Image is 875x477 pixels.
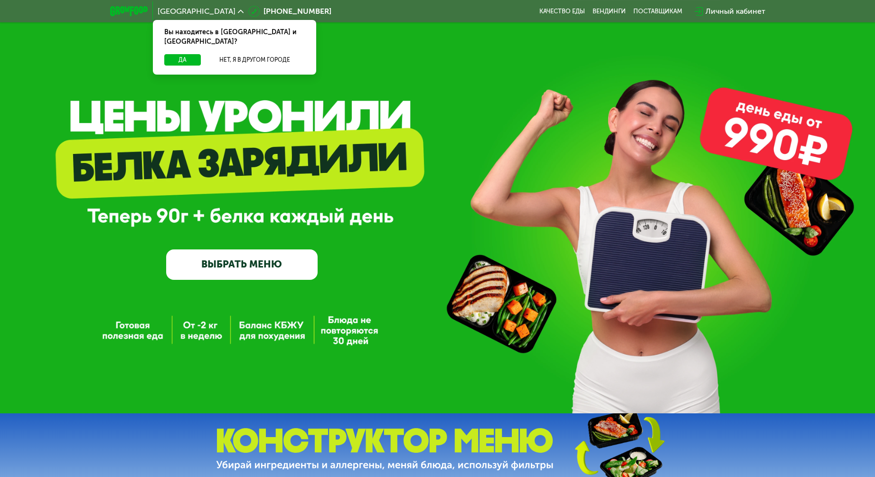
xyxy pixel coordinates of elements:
[205,54,305,66] button: Нет, я в другом городе
[633,8,682,15] div: поставщикам
[706,6,765,17] div: Личный кабинет
[153,20,316,54] div: Вы находитесь в [GEOGRAPHIC_DATA] и [GEOGRAPHIC_DATA]?
[164,54,201,66] button: Да
[539,8,585,15] a: Качество еды
[248,6,331,17] a: [PHONE_NUMBER]
[593,8,626,15] a: Вендинги
[158,8,235,15] span: [GEOGRAPHIC_DATA]
[166,249,318,280] a: ВЫБРАТЬ МЕНЮ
